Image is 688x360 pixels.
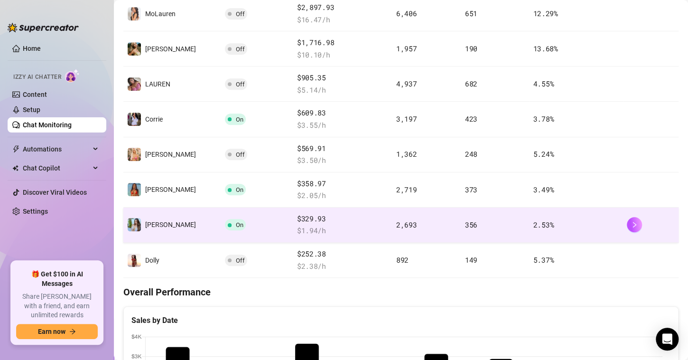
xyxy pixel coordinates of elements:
[297,107,389,119] span: $609.83
[23,121,72,129] a: Chat Monitoring
[128,254,141,267] img: Dolly
[145,80,170,88] span: ️‍LAUREN
[16,270,98,288] span: 🎁 Get $100 in AI Messages
[627,217,642,232] button: right
[297,14,389,26] span: $ 16.47 /h
[465,9,477,18] span: 651
[396,114,417,123] span: 3,197
[656,328,679,351] div: Open Intercom Messenger
[533,220,554,229] span: 2.53 %
[145,221,196,228] span: [PERSON_NAME]
[396,255,409,265] span: 892
[533,149,554,159] span: 5.24 %
[297,155,389,166] span: $ 3.50 /h
[12,145,20,153] span: thunderbolt
[128,42,141,56] img: ANGI
[235,151,244,158] span: Off
[8,23,79,32] img: logo-BBDzfeDw.svg
[13,73,61,82] span: Izzy AI Chatter
[396,220,417,229] span: 2,693
[23,161,90,176] span: Chat Copilot
[131,314,670,326] div: Sales by Date
[16,324,98,339] button: Earn nowarrow-right
[128,183,141,196] img: Rebecca
[235,46,244,53] span: Off
[145,256,159,264] span: Dolly
[297,120,389,131] span: $ 3.55 /h
[23,106,40,114] a: Setup
[297,261,389,272] span: $ 2.38 /h
[465,44,477,53] span: 190
[465,114,477,123] span: 423
[23,142,90,157] span: Automations
[65,69,80,83] img: AI Chatter
[123,285,679,299] h4: Overall Performance
[297,37,389,48] span: $1,716.98
[297,225,389,237] span: $ 1.94 /h
[396,44,417,53] span: 1,957
[465,220,477,229] span: 356
[235,221,243,228] span: On
[69,328,76,335] span: arrow-right
[23,91,47,98] a: Content
[235,257,244,264] span: Off
[396,79,417,88] span: 4,937
[16,292,98,320] span: Share [PERSON_NAME] with a friend, and earn unlimited rewards
[128,148,141,161] img: Anthia
[465,149,477,159] span: 248
[128,113,141,126] img: Corrie
[38,328,65,335] span: Earn now
[23,189,87,196] a: Discover Viral Videos
[297,2,389,13] span: $2,897.93
[128,7,141,20] img: MoLauren
[533,79,554,88] span: 4.55 %
[297,190,389,201] span: $ 2.05 /h
[533,9,558,18] span: 12.29 %
[396,9,417,18] span: 6,406
[23,45,41,52] a: Home
[145,45,196,53] span: [PERSON_NAME]
[23,208,48,215] a: Settings
[396,149,417,159] span: 1,362
[533,114,554,123] span: 3.78 %
[145,115,163,123] span: Corrie
[297,49,389,61] span: $ 10.10 /h
[235,116,243,123] span: On
[465,79,477,88] span: 682
[235,10,244,18] span: Off
[145,151,196,158] span: [PERSON_NAME]
[297,248,389,260] span: $252.38
[297,85,389,96] span: $ 5.14 /h
[297,178,389,189] span: $358.97
[235,81,244,88] span: Off
[235,186,243,193] span: On
[297,143,389,154] span: $569.91
[297,213,389,225] span: $329.93
[128,77,141,91] img: ️‍LAUREN
[533,185,554,194] span: 3.49 %
[396,185,417,194] span: 2,719
[533,255,554,265] span: 5.37 %
[12,165,19,171] img: Chat Copilot
[465,255,477,265] span: 149
[631,221,638,228] span: right
[465,185,477,194] span: 373
[297,72,389,84] span: $905.35
[128,218,141,231] img: Gracie
[145,10,176,18] span: MoLauren
[145,186,196,193] span: [PERSON_NAME]
[533,44,558,53] span: 13.68 %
